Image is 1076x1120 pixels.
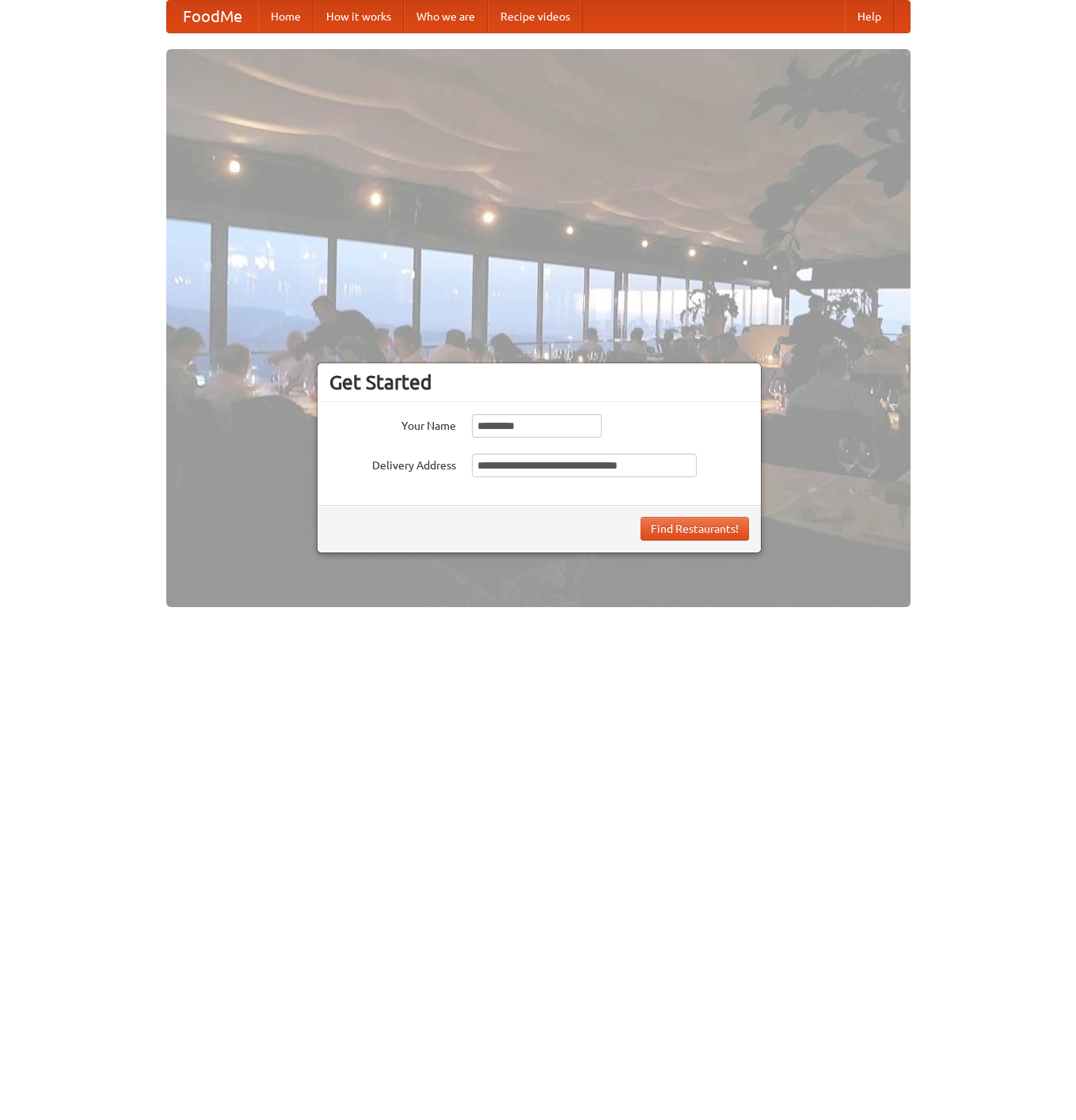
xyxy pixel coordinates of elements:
label: Your Name [329,414,456,434]
button: Find Restaurants! [641,517,749,541]
a: Who we are [404,1,488,32]
label: Delivery Address [329,454,456,473]
a: FoodMe [167,1,258,32]
a: How it works [314,1,404,32]
a: Home [258,1,314,32]
h3: Get Started [329,370,749,394]
a: Help [845,1,894,32]
a: Recipe videos [488,1,583,32]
